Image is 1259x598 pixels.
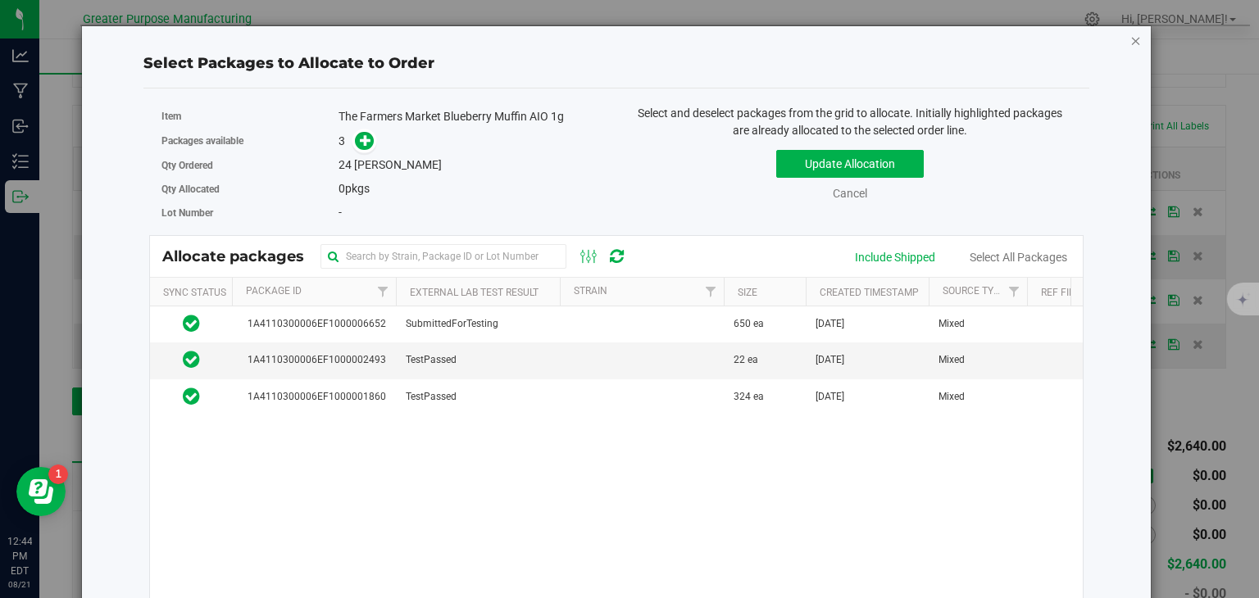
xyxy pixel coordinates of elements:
[1041,287,1086,298] a: Ref Field
[143,52,1089,75] div: Select Packages to Allocate to Order
[16,467,66,516] iframe: Resource center
[939,316,965,332] span: Mixed
[339,108,604,125] div: The Farmers Market Blueberry Muffin AIO 1g
[406,389,457,405] span: TestPassed
[410,287,539,298] a: External Lab Test Result
[939,352,965,368] span: Mixed
[816,389,844,405] span: [DATE]
[369,278,396,306] a: Filter
[406,352,457,368] span: TestPassed
[48,464,68,484] iframe: Resource center unread badge
[161,109,339,124] label: Item
[939,389,965,405] span: Mixed
[242,389,386,405] span: 1A4110300006EF1000001860
[161,134,339,148] label: Packages available
[820,287,919,298] a: Created Timestamp
[734,389,764,405] span: 324 ea
[734,352,758,368] span: 22 ea
[183,385,200,408] span: In Sync
[738,287,757,298] a: Size
[339,158,352,171] span: 24
[970,251,1067,264] a: Select All Packages
[638,106,1062,137] span: Select and deselect packages from the grid to allocate. Initially highlighted packages are alread...
[242,352,386,368] span: 1A4110300006EF1000002493
[161,158,339,173] label: Qty Ordered
[339,134,345,147] span: 3
[1000,278,1027,306] a: Filter
[734,316,764,332] span: 650 ea
[339,182,370,195] span: pkgs
[816,352,844,368] span: [DATE]
[162,247,320,265] span: Allocate packages
[776,150,924,178] button: Update Allocation
[697,278,724,306] a: Filter
[339,206,342,219] span: -
[833,187,867,200] a: Cancel
[163,287,226,298] a: Sync Status
[183,312,200,335] span: In Sync
[161,182,339,197] label: Qty Allocated
[242,316,386,332] span: 1A4110300006EF1000006652
[320,244,566,269] input: Search by Strain, Package ID or Lot Number
[161,206,339,220] label: Lot Number
[339,182,345,195] span: 0
[855,249,935,266] div: Include Shipped
[354,158,442,171] span: [PERSON_NAME]
[574,285,607,297] a: Strain
[406,316,498,332] span: SubmittedForTesting
[183,348,200,371] span: In Sync
[816,316,844,332] span: [DATE]
[246,285,302,297] a: Package Id
[943,285,1006,297] a: Source Type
